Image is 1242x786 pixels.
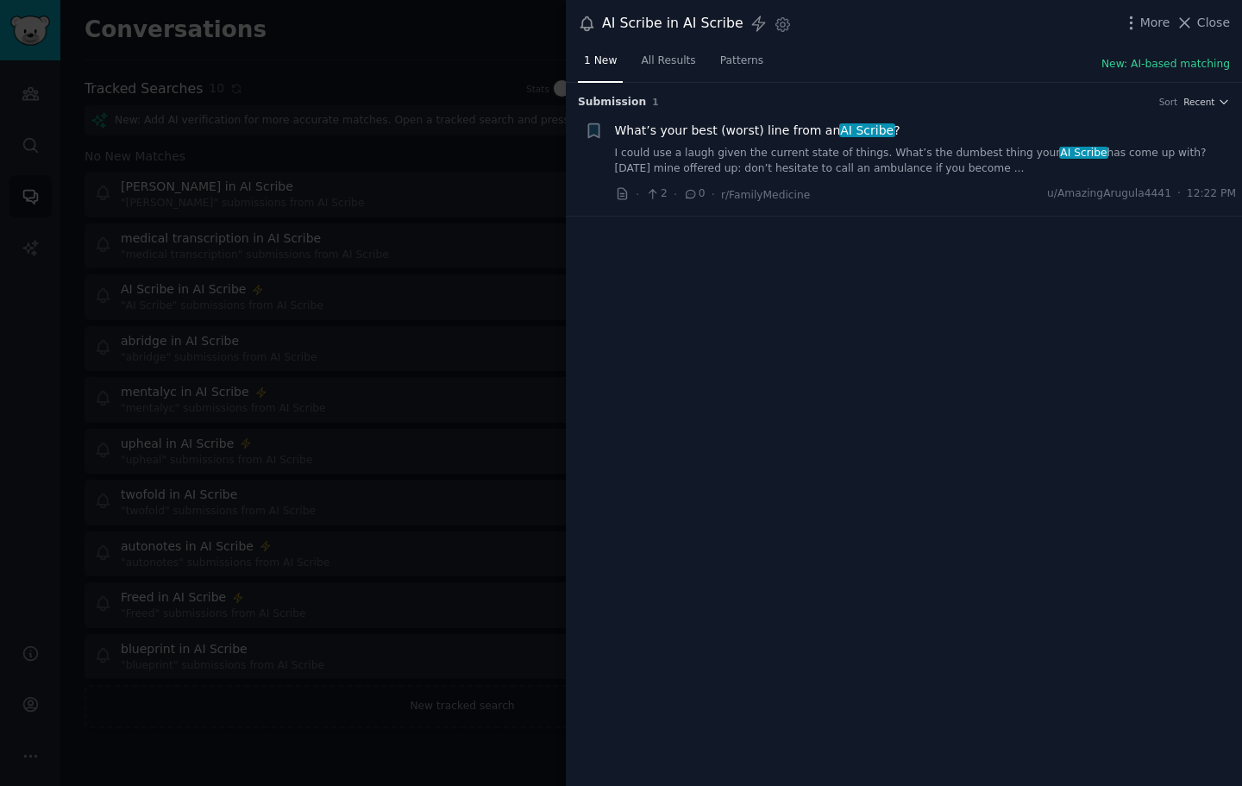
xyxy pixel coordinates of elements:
[721,189,810,201] span: r/FamilyMedicine
[1197,14,1230,32] span: Close
[839,123,895,137] span: AI Scribe
[652,97,658,107] span: 1
[1159,96,1178,108] div: Sort
[1140,14,1170,32] span: More
[674,185,677,204] span: ·
[615,122,900,140] span: What’s your best (worst) line from an ?
[636,185,639,204] span: ·
[1176,14,1230,32] button: Close
[645,186,667,202] span: 2
[1183,96,1230,108] button: Recent
[602,13,743,35] div: AI Scribe in AI Scribe
[714,47,769,83] a: Patterns
[1047,186,1171,202] span: u/AmazingArugula4441
[1183,96,1214,108] span: Recent
[578,47,623,83] a: 1 New
[1059,147,1109,159] span: AI Scribe
[1177,186,1181,202] span: ·
[1101,57,1230,72] button: New: AI-based matching
[1187,186,1236,202] span: 12:22 PM
[584,53,617,69] span: 1 New
[615,122,900,140] a: What’s your best (worst) line from anAI Scribe?
[615,146,1237,176] a: I could use a laugh given the current state of things. What’s the dumbest thing yourAI Scribehas ...
[1122,14,1170,32] button: More
[641,53,695,69] span: All Results
[712,185,715,204] span: ·
[635,47,701,83] a: All Results
[720,53,763,69] span: Patterns
[578,95,646,110] span: Submission
[683,186,705,202] span: 0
